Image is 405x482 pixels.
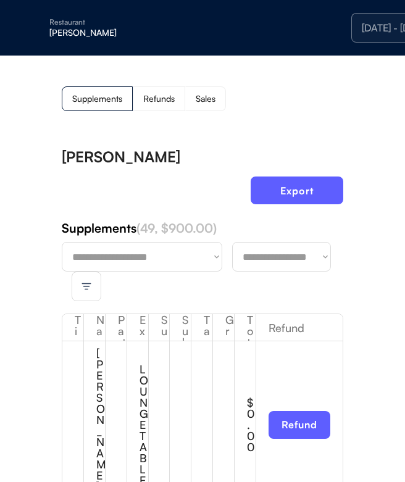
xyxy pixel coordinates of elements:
[84,314,105,359] div: Name
[170,314,191,403] div: Sub total
[191,314,212,347] div: Tax
[62,220,343,237] div: Supplements
[143,94,175,103] div: Refunds
[25,18,44,38] img: yH5BAEAAAAALAAAAAABAAEAAAIBRAA7
[62,149,180,164] div: [PERSON_NAME]
[213,314,234,392] div: Gratuity
[136,220,217,236] font: (49, $900.00)
[81,281,92,292] img: filter-lines.svg
[106,314,127,392] div: Party size
[49,19,205,26] div: Restaurant
[149,314,170,436] div: Supplements
[196,94,215,103] div: Sales
[247,397,256,452] div: $0.00
[49,28,205,37] div: [PERSON_NAME]
[256,322,343,333] div: Refund
[62,314,83,359] div: Time
[269,411,330,439] button: Refund
[127,314,148,414] div: Experience
[72,94,122,103] div: Supplements
[235,314,256,414] div: Total paid
[251,177,343,204] button: Export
